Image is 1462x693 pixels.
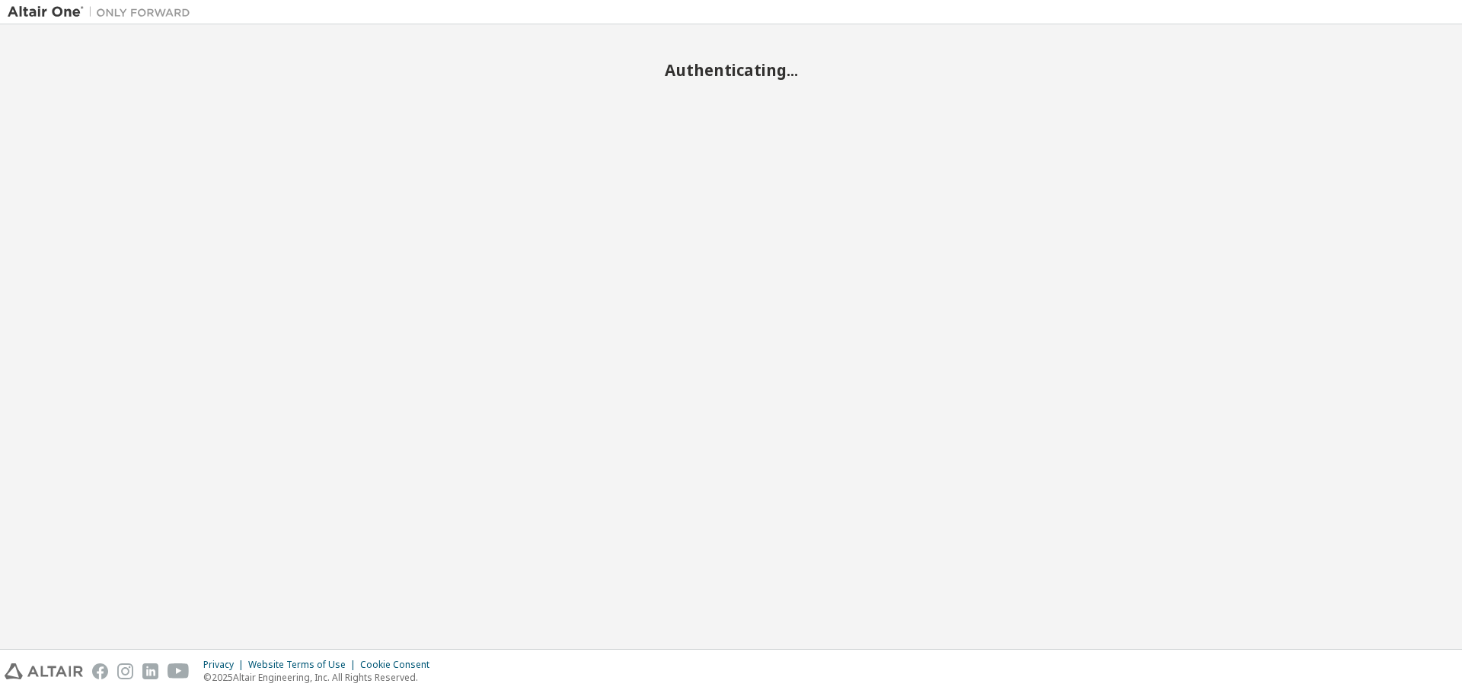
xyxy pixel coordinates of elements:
div: Privacy [203,659,248,671]
img: Altair One [8,5,198,20]
img: facebook.svg [92,663,108,679]
h2: Authenticating... [8,60,1454,80]
div: Cookie Consent [360,659,439,671]
img: instagram.svg [117,663,133,679]
img: altair_logo.svg [5,663,83,679]
img: youtube.svg [168,663,190,679]
div: Website Terms of Use [248,659,360,671]
p: © 2025 Altair Engineering, Inc. All Rights Reserved. [203,671,439,684]
img: linkedin.svg [142,663,158,679]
